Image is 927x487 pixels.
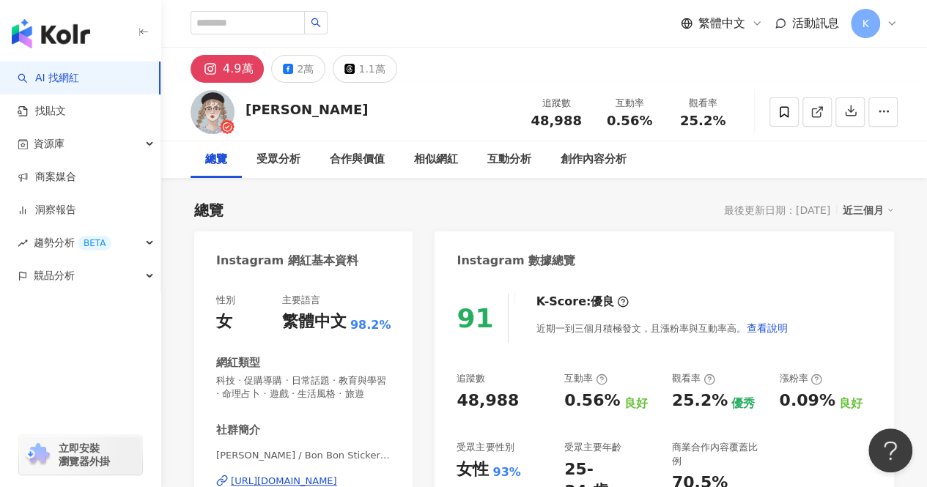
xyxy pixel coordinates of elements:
[256,151,300,168] div: 受眾分析
[223,59,253,79] div: 4.9萬
[839,395,863,412] div: 良好
[536,294,629,310] div: K-Score :
[487,151,531,168] div: 互動分析
[591,294,614,310] div: 優良
[34,226,111,259] span: 趨勢分析
[12,19,90,48] img: logo
[745,313,788,343] button: 查看說明
[191,90,234,134] img: KOL Avatar
[216,449,391,462] span: [PERSON_NAME] / Bon Bon Stickers | bonnnnnieview
[18,170,76,185] a: 商案媒合
[528,96,584,111] div: 追蹤數
[18,71,79,86] a: searchAI 找網紅
[191,55,264,83] button: 4.9萬
[746,322,787,334] span: 查看說明
[564,390,620,412] div: 0.56%
[18,104,66,119] a: 找貼文
[311,18,321,28] span: search
[779,372,822,385] div: 漲粉率
[282,311,347,333] div: 繁體中文
[205,151,227,168] div: 總覽
[564,372,607,385] div: 互動率
[457,390,519,412] div: 48,988
[561,151,627,168] div: 創作內容分析
[282,294,320,307] div: 主要語言
[34,259,75,292] span: 競品分析
[531,113,581,128] span: 48,988
[564,441,621,454] div: 受眾主要年齡
[731,395,755,412] div: 優秀
[457,441,514,454] div: 受眾主要性別
[216,374,391,401] span: 科技 · 促購導購 · 日常話題 · 教育與學習 · 命理占卜 · 遊戲 · 生活風格 · 旅遊
[358,59,385,79] div: 1.1萬
[34,127,64,160] span: 資源庫
[672,372,715,385] div: 觀看率
[59,442,110,468] span: 立即安裝 瀏覽器外掛
[672,441,765,467] div: 商業合作內容覆蓋比例
[680,114,725,128] span: 25.2%
[194,200,224,220] div: 總覽
[414,151,458,168] div: 相似網紅
[297,59,314,79] div: 2萬
[457,253,575,269] div: Instagram 數據總覽
[698,15,745,31] span: 繁體中文
[19,435,142,475] a: chrome extension立即安裝 瀏覽器外掛
[536,313,788,343] div: 近期一到三個月積極發文，且漲粉率與互動率高。
[779,390,835,412] div: 0.09%
[843,201,894,220] div: 近三個月
[271,55,325,83] button: 2萬
[216,294,235,307] div: 性別
[216,311,232,333] div: 女
[18,203,76,218] a: 洞察報告
[675,96,731,111] div: 觀看率
[330,151,385,168] div: 合作與價值
[216,423,260,438] div: 社群簡介
[457,458,489,481] div: 女性
[350,317,391,333] span: 98.2%
[792,16,839,30] span: 活動訊息
[868,428,912,472] iframe: Help Scout Beacon - Open
[333,55,396,83] button: 1.1萬
[216,355,260,371] div: 網紅類型
[607,114,652,128] span: 0.56%
[18,238,28,248] span: rise
[724,204,830,216] div: 最後更新日期：[DATE]
[216,253,358,269] div: Instagram 網紅基本資料
[457,303,493,333] div: 91
[624,395,647,412] div: 良好
[245,100,368,119] div: [PERSON_NAME]
[492,464,520,480] div: 93%
[672,390,728,412] div: 25.2%
[78,236,111,250] div: BETA
[23,443,52,466] img: chrome extension
[602,96,657,111] div: 互動率
[457,372,485,385] div: 追蹤數
[862,15,868,31] span: K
